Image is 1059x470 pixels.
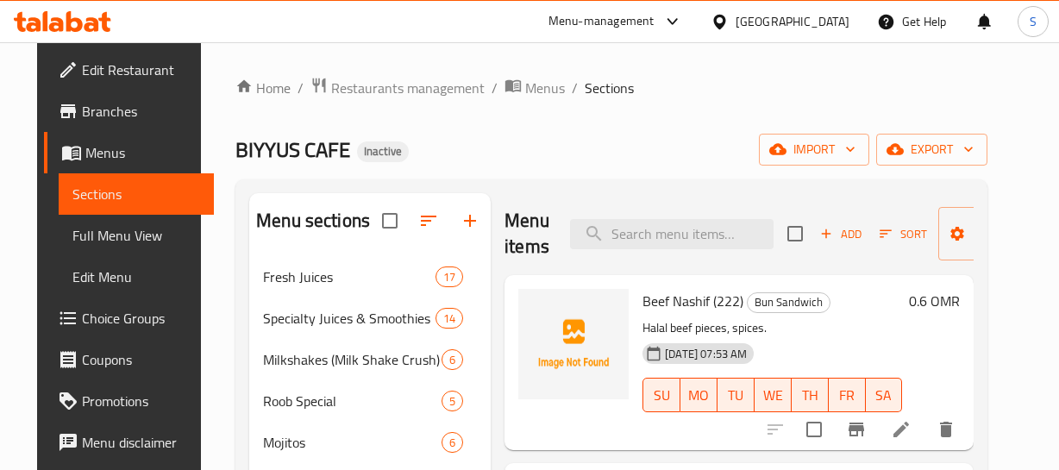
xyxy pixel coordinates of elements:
[836,383,859,408] span: FR
[442,352,462,368] span: 6
[249,422,491,463] div: Mojitos6
[585,78,634,98] span: Sections
[792,378,829,412] button: TH
[829,378,866,412] button: FR
[263,349,442,370] span: Milkshakes (Milk Shake Crush)
[44,298,214,339] a: Choice Groups
[880,224,927,244] span: Sort
[836,409,877,450] button: Branch-specific-item
[357,144,409,159] span: Inactive
[59,173,214,215] a: Sections
[748,292,830,312] span: Bun Sandwich
[813,221,868,248] button: Add
[82,432,200,453] span: Menu disclaimer
[249,298,491,339] div: Specialty Juices & Smoothies14
[82,101,200,122] span: Branches
[504,77,565,99] a: Menus
[372,203,408,239] span: Select all sections
[813,221,868,248] span: Add item
[504,208,549,260] h2: Menu items
[235,130,350,169] span: BIYYUS CAFE
[717,378,755,412] button: TU
[548,11,655,32] div: Menu-management
[1030,12,1037,31] span: S
[761,383,785,408] span: WE
[492,78,498,98] li: /
[642,378,680,412] button: SU
[310,77,485,99] a: Restaurants management
[436,308,463,329] div: items
[650,383,674,408] span: SU
[436,310,462,327] span: 14
[680,378,717,412] button: MO
[442,435,462,451] span: 6
[82,308,200,329] span: Choice Groups
[44,49,214,91] a: Edit Restaurant
[256,208,370,234] h2: Menu sections
[408,200,449,241] span: Sort sections
[59,215,214,256] a: Full Menu View
[59,256,214,298] a: Edit Menu
[755,378,792,412] button: WE
[442,393,462,410] span: 5
[331,78,485,98] span: Restaurants management
[263,391,442,411] span: Roob Special
[876,134,987,166] button: export
[925,409,967,450] button: delete
[249,380,491,422] div: Roob Special5
[249,256,491,298] div: Fresh Juices17
[866,378,903,412] button: SA
[658,346,754,362] span: [DATE] 07:53 AM
[263,308,436,329] span: Specialty Juices & Smoothies
[442,391,463,411] div: items
[642,317,902,339] p: Halal beef pieces, spices.
[909,289,960,313] h6: 0.6 OMR
[72,225,200,246] span: Full Menu View
[442,349,463,370] div: items
[44,132,214,173] a: Menus
[868,221,938,248] span: Sort items
[44,91,214,132] a: Branches
[82,60,200,80] span: Edit Restaurant
[518,289,629,399] img: Beef Nashif (222)
[72,184,200,204] span: Sections
[759,134,869,166] button: import
[44,380,214,422] a: Promotions
[687,383,711,408] span: MO
[82,349,200,370] span: Coupons
[44,422,214,463] a: Menu disclaimer
[796,411,832,448] span: Select to update
[799,383,822,408] span: TH
[891,419,912,440] a: Edit menu item
[890,139,974,160] span: export
[85,142,200,163] span: Menus
[875,221,931,248] button: Sort
[235,77,987,99] nav: breadcrumb
[938,207,1054,260] button: Manage items
[263,266,436,287] span: Fresh Juices
[72,266,200,287] span: Edit Menu
[873,383,896,408] span: SA
[525,78,565,98] span: Menus
[249,339,491,380] div: Milkshakes (Milk Shake Crush)6
[572,78,578,98] li: /
[82,391,200,411] span: Promotions
[263,432,442,453] span: Mojitos
[449,200,491,241] button: Add section
[436,269,462,285] span: 17
[642,288,743,314] span: Beef Nashif (222)
[235,78,291,98] a: Home
[298,78,304,98] li: /
[570,219,774,249] input: search
[44,339,214,380] a: Coupons
[952,212,1040,255] span: Manage items
[736,12,849,31] div: [GEOGRAPHIC_DATA]
[818,224,864,244] span: Add
[724,383,748,408] span: TU
[773,139,855,160] span: import
[357,141,409,162] div: Inactive
[436,266,463,287] div: items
